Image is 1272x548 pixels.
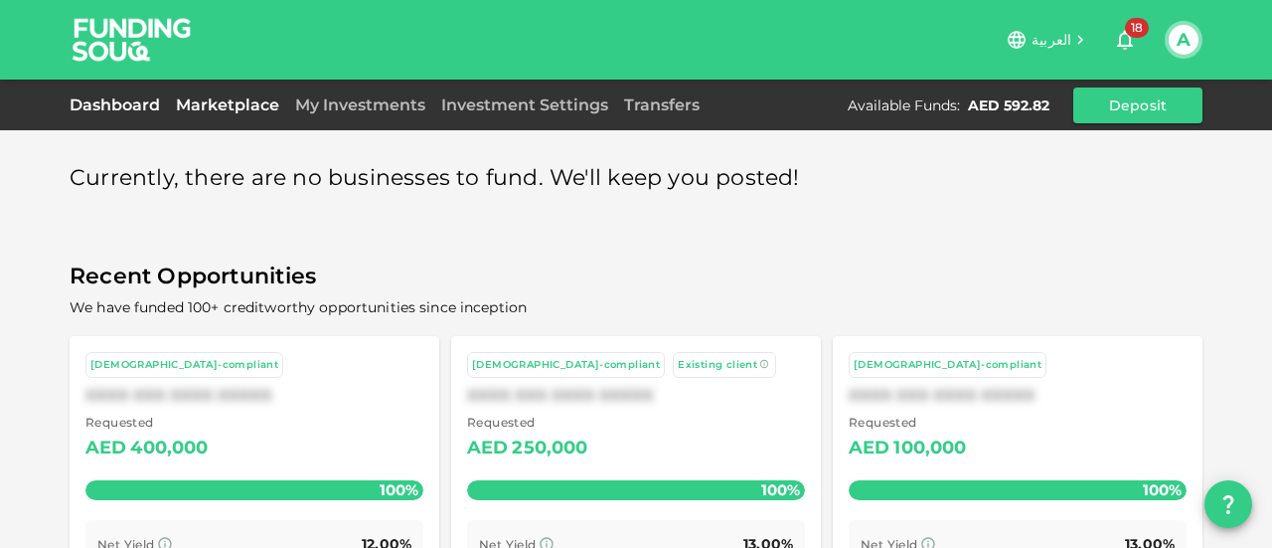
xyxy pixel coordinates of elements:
span: Recent Opportunities [70,258,1202,296]
div: [DEMOGRAPHIC_DATA]-compliant [90,357,278,374]
div: XXXX XXX XXXX XXXXX [849,386,1187,405]
div: 100,000 [893,433,966,464]
a: My Investments [287,95,433,114]
a: Marketplace [168,95,287,114]
a: Investment Settings [433,95,616,114]
div: AED [467,433,508,464]
div: [DEMOGRAPHIC_DATA]-compliant [472,357,660,374]
span: We have funded 100+ creditworthy opportunities since inception [70,298,527,316]
a: Dashboard [70,95,168,114]
button: 18 [1105,20,1145,60]
span: Requested [85,413,209,433]
div: AED 592.82 [968,95,1049,115]
div: [DEMOGRAPHIC_DATA]-compliant [854,357,1041,374]
a: Transfers [616,95,708,114]
button: Deposit [1073,88,1202,123]
span: Requested [849,413,967,433]
button: A [1169,25,1198,55]
button: question [1204,480,1252,528]
div: XXXX XXX XXXX XXXXX [85,386,423,405]
span: 18 [1125,18,1149,38]
div: 250,000 [512,433,587,464]
div: Available Funds : [848,95,960,115]
span: Existing client [678,358,757,371]
span: Currently, there are no businesses to fund. We'll keep you posted! [70,159,800,198]
span: العربية [1032,31,1071,49]
span: 100% [375,475,423,504]
div: AED [85,433,126,464]
div: 400,000 [130,433,208,464]
span: Requested [467,413,588,433]
div: XXXX XXX XXXX XXXXX [467,386,805,405]
div: AED [849,433,889,464]
span: 100% [756,475,805,504]
span: 100% [1138,475,1187,504]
